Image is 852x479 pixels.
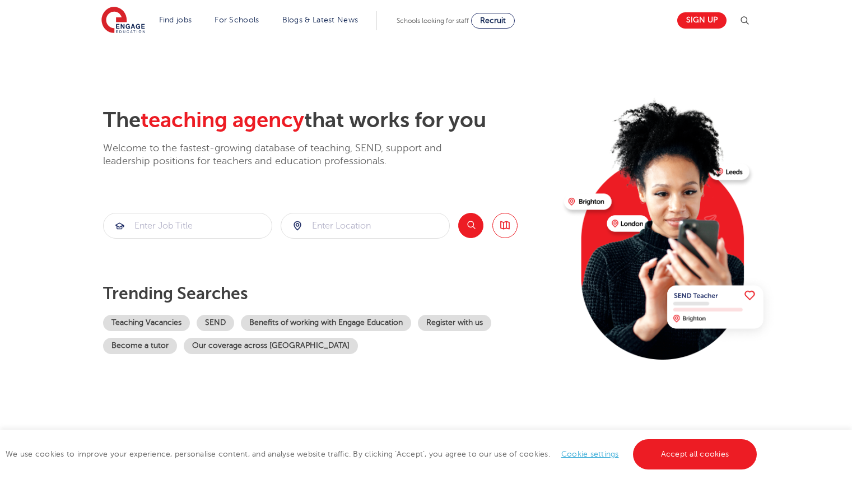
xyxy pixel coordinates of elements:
a: Our coverage across [GEOGRAPHIC_DATA] [184,338,358,354]
a: Sign up [677,12,727,29]
span: Recruit [480,16,506,25]
a: SEND [197,315,234,331]
a: Teaching Vacancies [103,315,190,331]
a: Cookie settings [561,450,619,458]
span: We use cookies to improve your experience, personalise content, and analyse website traffic. By c... [6,450,760,458]
a: Register with us [418,315,491,331]
a: Benefits of working with Engage Education [241,315,411,331]
a: Accept all cookies [633,439,757,469]
div: Submit [103,213,272,239]
input: Submit [104,213,272,238]
a: Become a tutor [103,338,177,354]
button: Search [458,213,483,238]
span: Schools looking for staff [397,17,469,25]
input: Submit [281,213,449,238]
p: Trending searches [103,283,555,304]
a: Recruit [471,13,515,29]
img: Engage Education [101,7,145,35]
h2: The that works for you [103,108,555,133]
div: Submit [281,213,450,239]
a: Blogs & Latest News [282,16,359,24]
span: teaching agency [141,108,304,132]
p: Welcome to the fastest-growing database of teaching, SEND, support and leadership positions for t... [103,142,473,168]
a: Find jobs [159,16,192,24]
a: For Schools [215,16,259,24]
